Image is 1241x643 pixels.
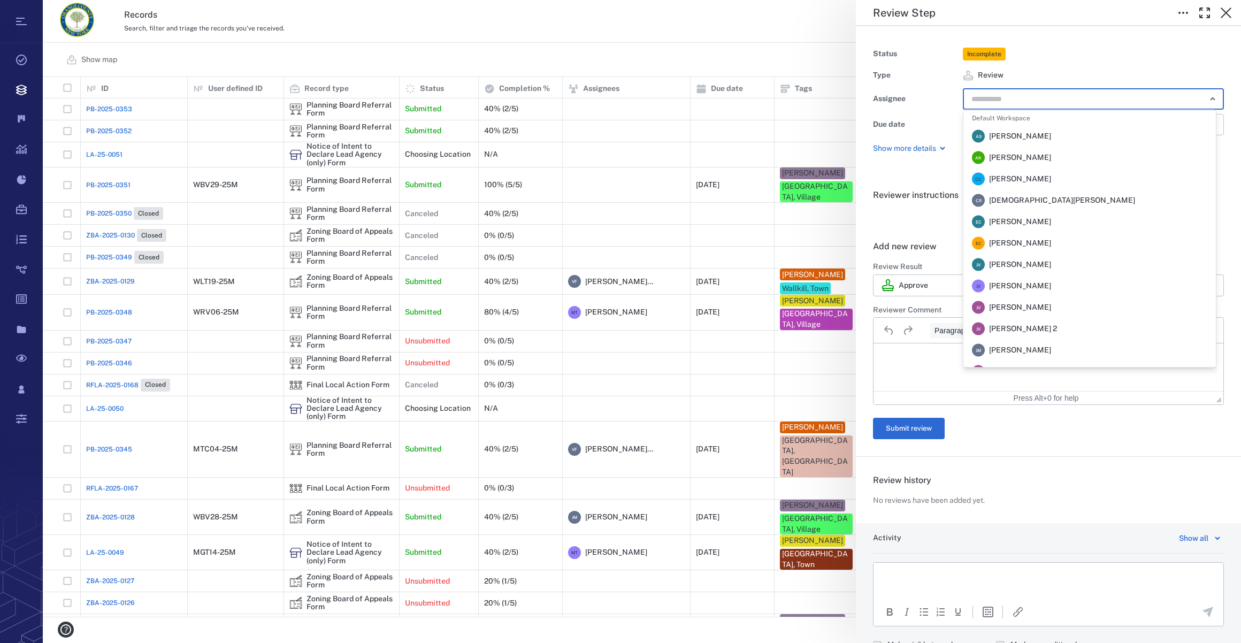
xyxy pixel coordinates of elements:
div: Status [873,47,959,62]
div: J V [972,323,985,335]
div: E C [972,216,985,228]
span: Incomplete [965,50,1003,59]
div: E C [972,237,985,250]
h6: Add new review [873,240,1224,253]
h6: Activity [873,533,901,544]
iframe: Rich Text Area [874,563,1223,597]
h6: Review Result [873,262,1224,272]
span: [PERSON_NAME] [989,217,1051,227]
li: Default Workspace [963,110,1216,126]
div: Press Alt+0 for help [990,394,1102,402]
div: J V [972,258,985,271]
button: Toggle to Edit Boxes [1173,2,1194,24]
h6: Reviewer instructions [873,189,1224,202]
button: Undo [880,323,898,338]
div: C R [972,194,985,207]
span: [PERSON_NAME] [989,345,1051,356]
div: Type [873,68,959,83]
iframe: Rich Text Area [874,343,1223,391]
div: A K [972,151,985,164]
button: Close [1215,2,1237,24]
button: Toggle Fullscreen [1194,2,1215,24]
button: Italic [900,606,913,618]
div: J M [972,344,985,357]
span: [PERSON_NAME] [989,152,1051,163]
span: . [873,211,875,221]
span: [DEMOGRAPHIC_DATA][PERSON_NAME] [989,195,1135,206]
div: Press the Up and Down arrow keys to resize the editor. [1216,393,1222,403]
span: [PERSON_NAME] [989,259,1051,270]
div: Numbered list [934,606,947,618]
div: C C [972,173,985,186]
button: Send the comment [1201,606,1214,618]
span: Paragraph [934,326,987,335]
p: Show more details [873,143,936,154]
span: [PERSON_NAME] [989,238,1051,249]
div: J R [972,365,985,378]
div: A S [972,130,985,143]
h6: Review history [873,474,1224,487]
span: [PERSON_NAME] [989,174,1051,185]
button: Underline [952,606,964,618]
span: [PERSON_NAME] [989,302,1051,313]
h5: Review Step [873,6,936,20]
div: Assignee [873,91,959,106]
span: [PERSON_NAME] [989,366,1051,377]
button: Insert/edit link [1012,606,1024,618]
div: Due date [873,117,959,132]
button: Bold [883,606,896,618]
div: J V [972,301,985,314]
span: [PERSON_NAME] [989,281,1051,292]
span: Review [978,70,1003,81]
p: No reviews have been added yet. [873,495,985,506]
p: Approve [899,280,928,291]
span: [PERSON_NAME] 2 [989,324,1057,334]
button: Redo [899,323,917,338]
button: Close [1205,91,1220,106]
div: J V [972,280,985,293]
span: Help [24,7,46,17]
button: Submit review [873,418,945,439]
button: Insert template [982,606,994,618]
span: [PERSON_NAME] [989,131,1051,142]
div: Show all [1179,532,1208,545]
button: Block Paragraph [930,323,1000,338]
h6: Reviewer Comment [873,305,1224,316]
div: Bullet list [917,606,930,618]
